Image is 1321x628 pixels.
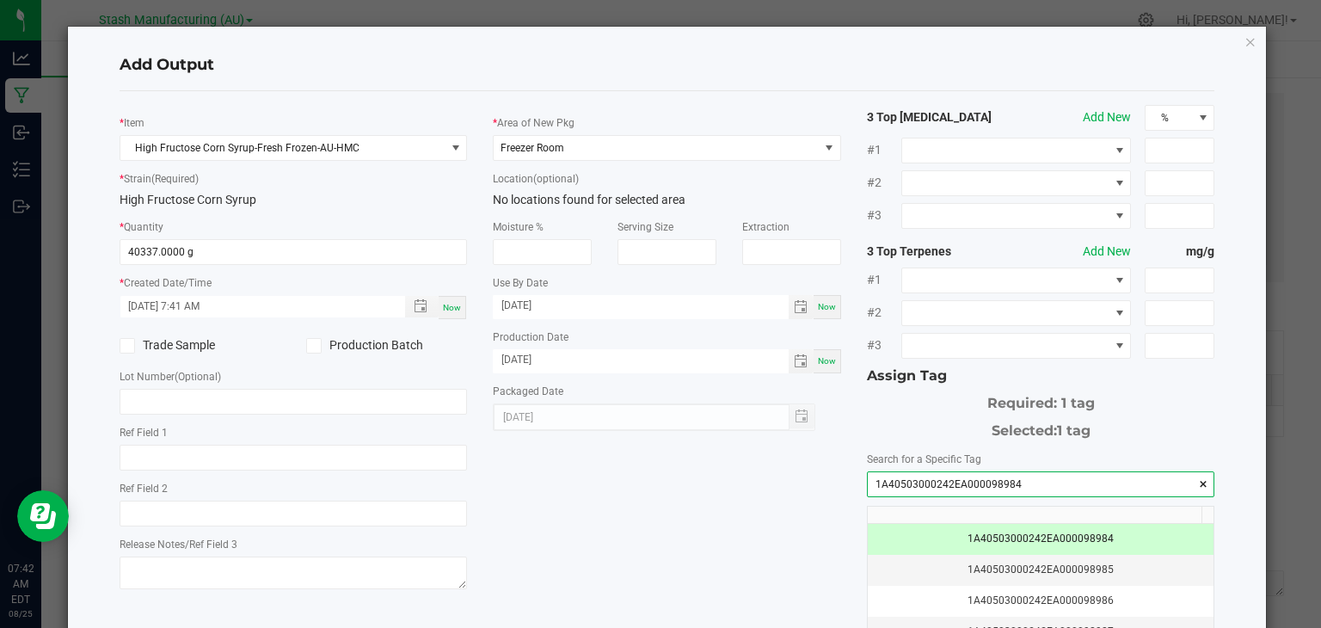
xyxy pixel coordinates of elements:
div: Required: 1 tag [867,386,1215,414]
span: Now [443,303,461,312]
label: Moisture % [493,219,544,235]
h4: Add Output [120,54,1215,77]
label: Serving Size [617,219,673,235]
span: High Fructose Corn Syrup-Fresh Frozen-AU-HMC [120,136,445,160]
label: Use By Date [493,275,548,291]
span: #2 [867,174,901,192]
span: Now [818,356,836,366]
div: 1A40503000242EA000098986 [878,593,1204,609]
iframe: Resource center [17,490,69,542]
label: Production Batch [306,336,467,354]
span: (Optional) [175,371,221,383]
div: 1A40503000242EA000098984 [878,531,1204,547]
label: Production Date [493,329,568,345]
span: #2 [867,304,901,322]
label: Strain [124,171,199,187]
label: Quantity [124,219,163,235]
label: Ref Field 1 [120,425,168,440]
span: (optional) [533,173,579,185]
div: Selected: [867,414,1215,441]
span: High Fructose Corn Syrup [120,193,256,206]
span: (Required) [151,173,199,185]
span: clear [1198,476,1208,493]
label: Release Notes/Ref Field 3 [120,537,237,552]
label: Extraction [742,219,790,235]
div: 1A40503000242EA000098985 [878,562,1204,578]
label: Trade Sample [120,336,280,354]
span: Toggle popup [405,296,439,317]
label: Item [124,115,144,131]
label: Search for a Specific Tag [867,452,981,467]
span: No locations found for selected area [493,193,685,206]
label: Packaged Date [493,384,563,399]
span: % [1146,106,1192,130]
span: Toggle calendar [789,295,814,319]
input: Date [493,295,789,317]
span: Freezer Room [501,142,564,154]
span: #1 [867,141,901,159]
span: #1 [867,271,901,289]
input: Created Datetime [120,296,388,317]
input: Date [493,349,789,371]
span: 1 tag [1057,422,1091,439]
div: Assign Tag [867,366,1215,386]
button: Add New [1083,243,1131,261]
strong: 3 Top [MEDICAL_DATA] [867,108,1006,126]
span: NO DATA FOUND [901,170,1131,196]
span: NO DATA FOUND [901,333,1131,359]
strong: mg/g [1145,243,1214,261]
span: NO DATA FOUND [901,300,1131,326]
span: #3 [867,206,901,225]
span: Now [818,302,836,311]
button: Add New [1083,108,1131,126]
strong: 3 Top Terpenes [867,243,1006,261]
label: Created Date/Time [124,275,212,291]
span: Toggle calendar [789,349,814,373]
label: Location [493,171,579,187]
label: Area of New Pkg [497,115,574,131]
span: NO DATA FOUND [901,203,1131,229]
span: NO DATA FOUND [901,268,1131,293]
span: #3 [867,336,901,354]
label: Lot Number [120,369,221,385]
span: NO DATA FOUND [901,138,1131,163]
label: Ref Field 2 [120,481,168,496]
